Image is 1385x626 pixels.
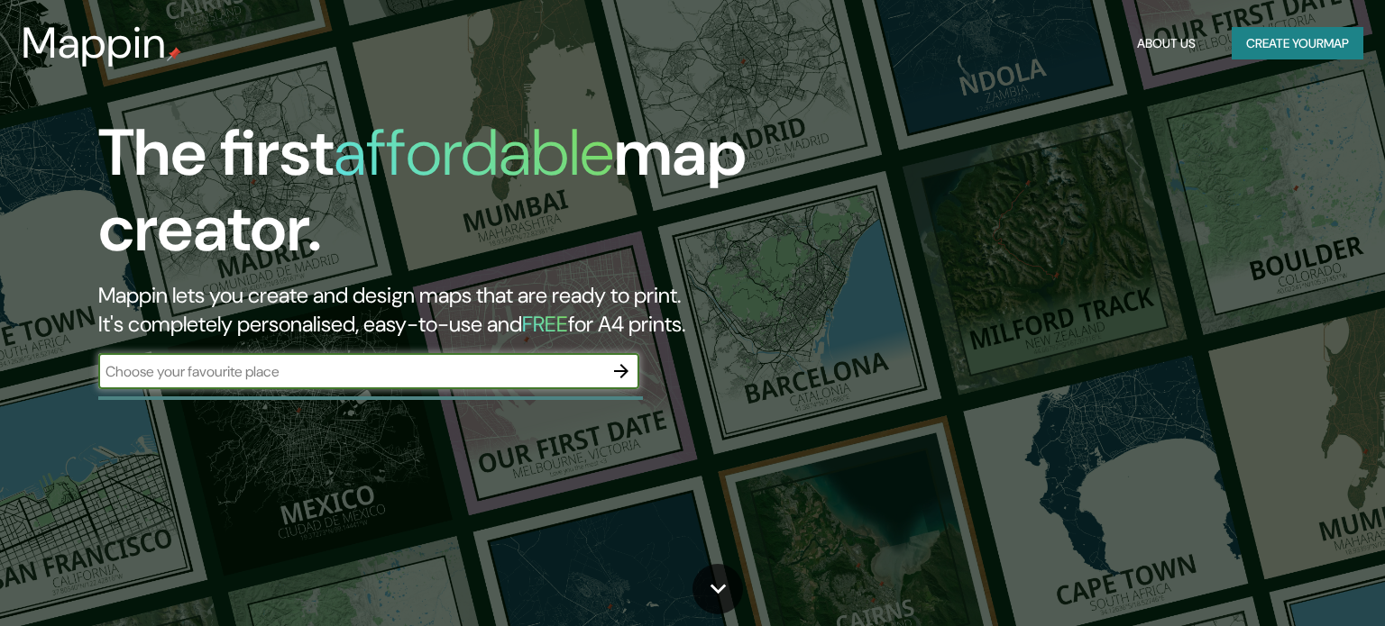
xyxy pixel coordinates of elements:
h3: Mappin [22,18,167,68]
button: About Us [1130,27,1203,60]
img: mappin-pin [167,47,181,61]
iframe: Help widget launcher [1224,556,1365,606]
h2: Mappin lets you create and design maps that are ready to print. It's completely personalised, eas... [98,281,791,339]
h1: The first map creator. [98,115,791,281]
h5: FREE [522,310,568,338]
button: Create yourmap [1232,27,1363,60]
h1: affordable [334,111,614,195]
input: Choose your favourite place [98,361,603,382]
